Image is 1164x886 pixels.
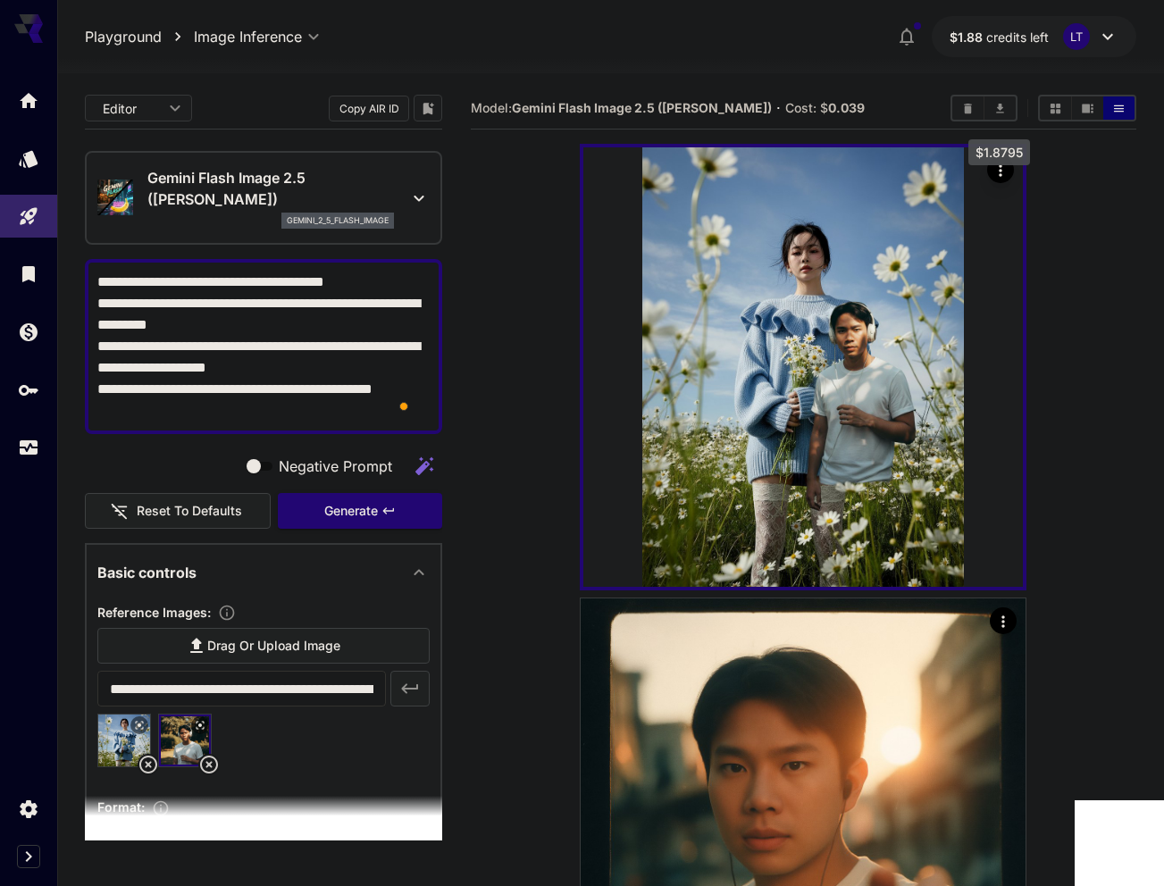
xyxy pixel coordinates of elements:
[471,100,772,115] span: Model:
[97,272,430,422] textarea: To enrich screen reader interactions, please activate Accessibility in Grammarly extension settings
[990,607,1017,634] div: Actions
[1063,23,1090,50] div: LT
[952,96,984,120] button: Clear All
[1075,800,1164,886] iframe: Chat Widget
[103,99,158,118] span: Editor
[97,628,430,664] label: Drag or upload image
[785,100,865,115] span: Cost: $
[97,562,197,583] p: Basic controls
[194,26,302,47] span: Image Inference
[932,16,1136,57] button: $1.8795LT
[968,139,1030,165] div: $1.8795
[828,100,865,115] b: 0.039
[211,604,243,622] button: Upload a reference image to guide the result. This is needed for Image-to-Image or Inpainting. Su...
[986,29,1049,45] span: credits left
[207,635,340,657] span: Drag or upload image
[85,26,162,47] a: Playground
[18,437,39,459] div: Usage
[1038,95,1136,121] div: Show media in grid viewShow media in video viewShow media in list view
[279,456,392,477] span: Negative Prompt
[776,97,781,119] p: ·
[984,96,1016,120] button: Download All
[1072,96,1103,120] button: Show media in video view
[18,89,39,112] div: Home
[950,28,1049,46] div: $1.8795
[97,160,430,236] div: Gemini Flash Image 2.5 ([PERSON_NAME])gemini_2_5_flash_image
[147,167,394,210] p: Gemini Flash Image 2.5 ([PERSON_NAME])
[583,147,1023,587] img: 9k=
[97,605,211,620] span: Reference Images :
[512,100,772,115] b: Gemini Flash Image 2.5 ([PERSON_NAME])
[18,205,39,228] div: Playground
[18,321,39,343] div: Wallet
[85,493,271,530] button: Reset to defaults
[17,845,40,868] button: Expand sidebar
[950,29,986,45] span: $1.88
[97,551,430,594] div: Basic controls
[1103,96,1135,120] button: Show media in list view
[278,493,442,530] button: Generate
[987,156,1014,183] div: Actions
[950,95,1017,121] div: Clear AllDownload All
[18,147,39,170] div: Models
[18,379,39,401] div: API Keys
[420,97,436,119] button: Add to library
[324,500,378,522] span: Generate
[329,96,409,121] button: Copy AIR ID
[18,798,39,820] div: Settings
[85,26,194,47] nav: breadcrumb
[287,214,389,227] p: gemini_2_5_flash_image
[1040,96,1071,120] button: Show media in grid view
[18,263,39,285] div: Library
